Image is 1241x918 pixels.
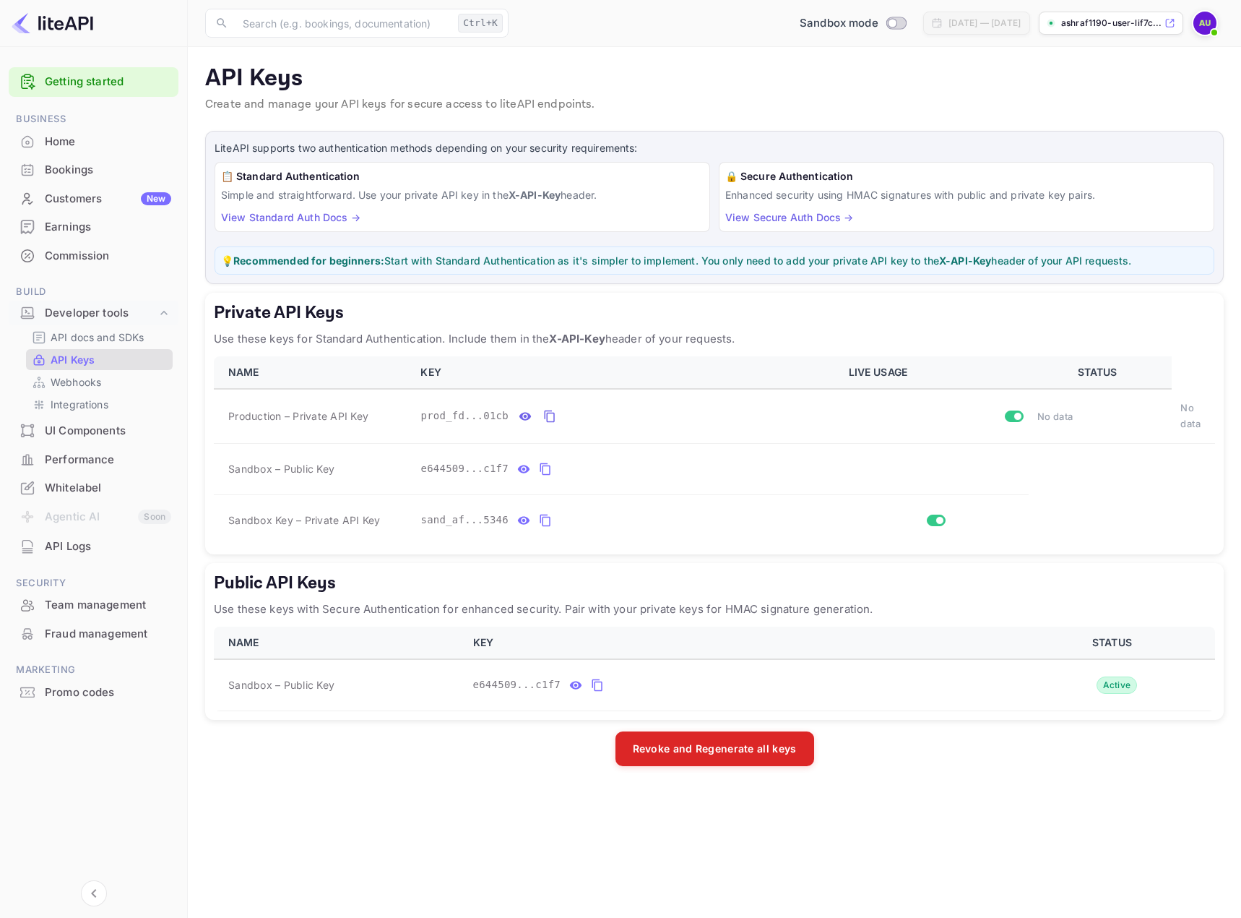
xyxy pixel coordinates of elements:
span: Business [9,111,178,127]
div: [DATE] — [DATE] [948,17,1021,30]
div: Whitelabel [45,480,171,497]
p: Simple and straightforward. Use your private API key in the header. [221,187,704,202]
div: Promo codes [45,685,171,701]
p: LiteAPI supports two authentication methods depending on your security requirements: [215,140,1214,156]
div: Team management [9,591,178,619]
a: Bookings [9,156,178,183]
div: Performance [9,446,178,474]
a: Promo codes [9,679,178,705]
a: Home [9,128,178,155]
div: Bookings [9,156,178,184]
img: Ashraf1190 User [1193,12,1216,35]
div: Switch to Production mode [794,15,912,32]
div: CustomersNew [9,185,178,213]
div: New [141,192,171,205]
span: sand_af...5346 [420,512,509,528]
div: Fraud management [9,620,178,648]
input: Search (e.g. bookings, documentation) [234,9,452,38]
div: Active [1097,677,1138,694]
span: Sandbox – Public Key [228,461,334,476]
div: Earnings [9,213,178,241]
p: Enhanced security using HMAC signatures with public and private key pairs. [725,187,1208,202]
p: API Keys [205,64,1224,93]
p: Integrations [51,397,108,412]
a: Fraud management [9,620,178,647]
th: KEY [412,356,839,389]
div: API Logs [45,539,171,555]
span: Sandbox mode [800,15,878,32]
span: e644509...c1f7 [420,461,509,476]
div: Bookings [45,162,171,179]
div: Developer tools [9,301,178,326]
table: public api keys table [214,627,1215,711]
div: Developer tools [45,305,157,322]
p: Use these keys with Secure Authentication for enhanced security. Pair with your private keys for ... [214,601,1215,618]
strong: X-API-Key [939,254,991,267]
h6: 📋 Standard Authentication [221,168,704,184]
div: Earnings [45,219,171,236]
div: Getting started [9,67,178,97]
a: API Logs [9,533,178,559]
button: Collapse navigation [81,880,107,906]
h5: Public API Keys [214,572,1215,595]
div: API docs and SDKs [26,327,173,348]
div: UI Components [45,423,171,439]
p: Use these keys for Standard Authentication. Include them in the header of your requests. [214,330,1215,348]
th: NAME [214,356,412,389]
a: API docs and SDKs [32,330,167,345]
strong: Recommended for beginners: [233,254,384,267]
p: Create and manage your API keys for secure access to liteAPI endpoints. [205,96,1224,113]
strong: X-API-Key [549,332,605,346]
span: Security [9,575,178,591]
span: Production – Private API Key [228,408,368,424]
th: STATUS [1029,356,1172,389]
a: Performance [9,446,178,473]
th: LIVE USAGE [840,356,1029,389]
a: Webhooks [32,374,167,390]
a: View Standard Auth Docs → [221,211,360,223]
span: Build [9,284,178,300]
span: Marketing [9,662,178,678]
a: Commission [9,242,178,269]
span: prod_fd...01cb [420,408,509,424]
a: Team management [9,591,178,618]
div: Commission [45,248,171,265]
div: Performance [45,452,171,468]
span: Sandbox – Public Key [228,677,334,692]
div: Home [45,134,171,150]
div: Integrations [26,394,173,415]
h6: 🔒 Secure Authentication [725,168,1208,184]
span: No data [1037,411,1073,422]
div: Promo codes [9,679,178,707]
a: View Secure Auth Docs → [725,211,853,223]
table: private api keys table [214,356,1215,546]
div: API Keys [26,349,173,370]
p: API Keys [51,352,95,367]
a: API Keys [32,352,167,367]
th: STATUS [1015,627,1215,659]
a: Integrations [32,397,167,412]
a: UI Components [9,417,178,444]
strong: X-API-Key [509,189,561,201]
span: Sandbox Key – Private API Key [228,514,380,526]
button: Revoke and Regenerate all keys [615,732,814,766]
img: LiteAPI logo [12,12,93,35]
p: API docs and SDKs [51,330,144,345]
p: Webhooks [51,374,101,390]
div: API Logs [9,533,178,561]
th: KEY [464,627,1015,659]
div: Home [9,128,178,156]
th: NAME [214,627,464,659]
div: Commission [9,242,178,270]
a: CustomersNew [9,185,178,212]
span: e644509...c1f7 [473,677,561,692]
div: UI Components [9,417,178,445]
div: Ctrl+K [458,14,503,33]
a: Whitelabel [9,474,178,501]
div: Webhooks [26,372,173,392]
p: ashraf1190-user-lif7c.... [1061,17,1162,30]
a: Earnings [9,213,178,240]
div: Customers [45,191,171,207]
a: Getting started [45,74,171,90]
div: Whitelabel [9,474,178,502]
